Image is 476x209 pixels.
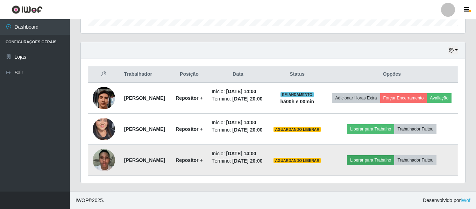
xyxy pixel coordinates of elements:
li: Término: [212,126,264,134]
span: EM ANDAMENTO [280,92,314,97]
time: [DATE] 20:00 [232,158,262,164]
button: Forçar Encerramento [380,93,427,103]
li: Início: [212,88,264,95]
strong: há 00 h e 00 min [280,99,314,104]
span: AGUARDANDO LIBERAR [273,127,321,132]
th: Status [269,66,326,83]
span: Desenvolvido por [423,197,470,204]
th: Trabalhador [120,66,171,83]
button: Avaliação [427,93,452,103]
img: 1746842492548.jpeg [93,73,115,123]
strong: [PERSON_NAME] [124,157,165,163]
strong: Repositor + [176,157,203,163]
img: 1750900029799.jpeg [93,105,115,153]
time: [DATE] 20:00 [232,127,262,133]
strong: [PERSON_NAME] [124,126,165,132]
strong: Repositor + [176,126,203,132]
li: Início: [212,119,264,126]
button: Adicionar Horas Extra [332,93,380,103]
th: Data [207,66,269,83]
li: Término: [212,157,264,165]
time: [DATE] 14:00 [226,151,256,156]
span: © 2025 . [76,197,104,204]
strong: Repositor + [176,95,203,101]
time: [DATE] 14:00 [226,120,256,125]
th: Posição [171,66,208,83]
th: Opções [326,66,458,83]
button: Trabalhador Faltou [394,155,436,165]
a: iWof [461,197,470,203]
span: IWOF [76,197,88,203]
strong: [PERSON_NAME] [124,95,165,101]
li: Término: [212,95,264,103]
li: Início: [212,150,264,157]
button: Liberar para Trabalho [347,155,394,165]
img: 1752181822645.jpeg [93,145,115,175]
button: Trabalhador Faltou [394,124,436,134]
time: [DATE] 20:00 [232,96,262,102]
span: AGUARDANDO LIBERAR [273,158,321,163]
img: CoreUI Logo [12,5,43,14]
button: Liberar para Trabalho [347,124,394,134]
time: [DATE] 14:00 [226,89,256,94]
